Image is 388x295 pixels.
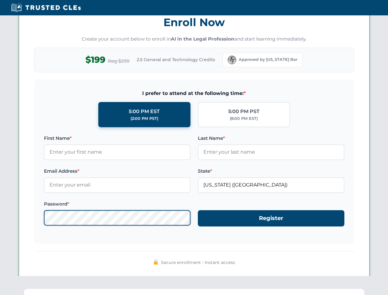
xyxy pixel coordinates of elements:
[228,108,260,116] div: 5:00 PM PST
[131,116,158,122] div: (2:00 PM PST)
[137,56,215,63] span: 2.5 General and Technology Credits
[153,260,158,265] img: 🔒
[44,200,190,208] label: Password
[198,167,344,175] label: State
[34,13,354,32] h3: Enroll Now
[198,177,344,193] input: Florida (FL)
[44,135,190,142] label: First Name
[228,56,236,64] img: Florida Bar
[9,3,83,12] img: Trusted CLEs
[239,57,297,63] span: Approved by [US_STATE] Bar
[198,144,344,160] input: Enter your last name
[44,177,190,193] input: Enter your email
[108,57,129,65] span: Reg $299
[34,36,354,43] p: Create your account below to enroll in and start learning immediately.
[198,210,344,226] button: Register
[161,259,235,266] span: Secure enrollment • Instant access
[230,116,258,122] div: (8:00 PM EST)
[85,53,105,67] span: $199
[44,167,190,175] label: Email Address
[171,36,234,42] strong: AI in the Legal Profession
[198,135,344,142] label: Last Name
[44,144,190,160] input: Enter your first name
[44,89,344,97] span: I prefer to attend at the following time:
[129,108,160,116] div: 5:00 PM EST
